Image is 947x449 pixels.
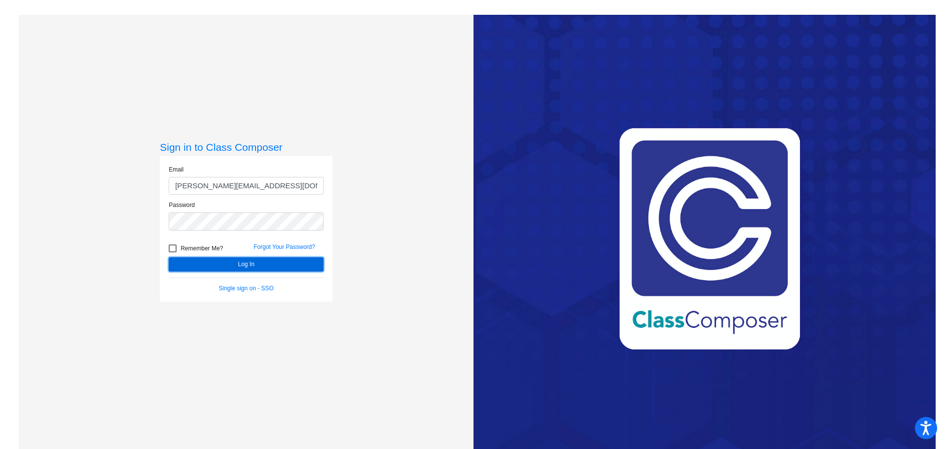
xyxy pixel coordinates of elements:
[160,141,332,153] h3: Sign in to Class Composer
[181,242,223,254] span: Remember Me?
[254,243,315,250] a: Forgot Your Password?
[169,257,324,272] button: Log In
[169,201,195,209] label: Password
[169,165,183,174] label: Email
[219,285,274,292] a: Single sign on - SSO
